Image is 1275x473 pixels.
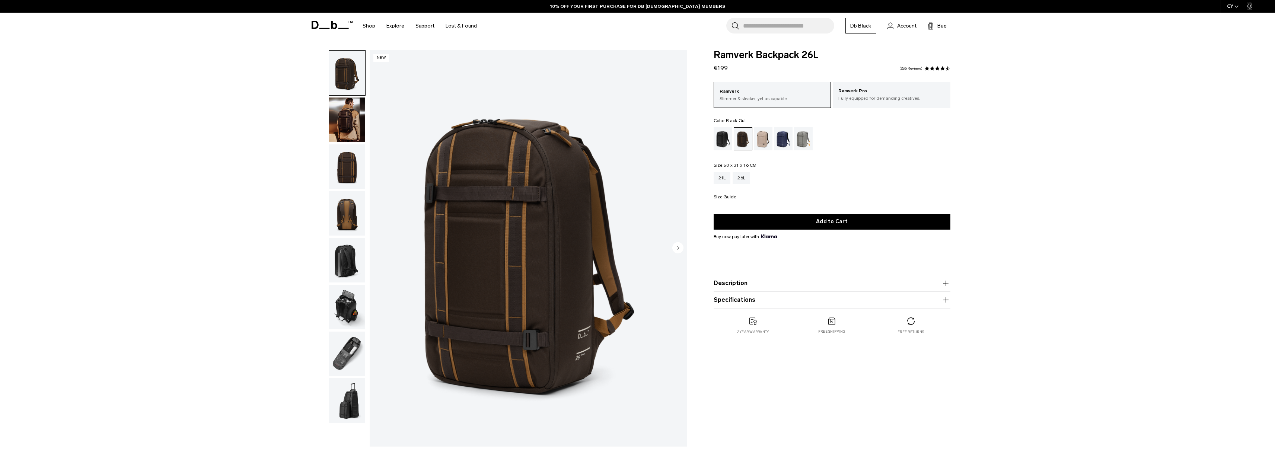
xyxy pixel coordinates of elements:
[415,13,434,39] a: Support
[714,214,950,230] button: Add to Cart
[446,13,477,39] a: Lost & Found
[733,172,750,184] a: 26L
[370,50,687,447] img: Ramverk Backpack 26L Espresso
[774,127,793,150] a: Blue Hour
[838,95,945,102] p: Fully equipped for demanding creatives.
[550,3,725,10] a: 10% OFF YOUR FIRST PURCHASE FOR DB [DEMOGRAPHIC_DATA] MEMBERS
[329,144,365,189] img: Ramverk Backpack 26L Espresso
[720,88,825,95] p: Ramverk
[714,295,950,304] button: Specifications
[794,127,813,150] a: Sand Grey
[761,234,777,238] img: {"height" => 20, "alt" => "Klarna"}
[726,118,746,123] span: Black Out
[737,329,769,335] p: 2 year warranty
[818,329,845,334] p: Free shipping
[720,95,825,102] p: Slimmer & sleaker, yet as capable.
[329,237,366,283] button: Ramverk Backpack 26L Espresso
[329,50,366,96] button: Ramverk Backpack 26L Espresso
[714,64,728,71] span: €199
[329,238,365,282] img: Ramverk Backpack 26L Espresso
[928,21,947,30] button: Bag
[724,163,757,168] span: 50 x 31 x 16 CM
[714,195,736,200] button: Size Guide
[363,13,375,39] a: Shop
[329,98,365,142] img: Ramverk Backpack 26L Espresso
[734,127,752,150] a: Espresso
[370,50,687,447] li: 1 / 8
[754,127,772,150] a: Fogbow Beige
[329,191,365,236] img: Ramverk Backpack 26L Espresso
[329,332,365,376] img: Ramverk Backpack 26L Espresso
[714,163,757,167] legend: Size:
[833,82,950,107] a: Ramverk Pro Fully equipped for demanding creatives.
[329,144,366,189] button: Ramverk Backpack 26L Espresso
[845,18,876,33] a: Db Black
[329,378,365,423] img: Ramverk Backpack 26L Espresso
[899,67,922,70] a: 235 reviews
[329,97,366,143] button: Ramverk Backpack 26L Espresso
[329,378,366,423] button: Ramverk Backpack 26L Espresso
[714,279,950,288] button: Description
[887,21,917,30] a: Account
[714,172,731,184] a: 21L
[897,22,917,30] span: Account
[714,50,950,60] span: Ramverk Backpack 26L
[329,285,365,329] img: Ramverk Backpack 26L Espresso
[329,331,366,377] button: Ramverk Backpack 26L Espresso
[714,118,746,123] legend: Color:
[357,13,482,39] nav: Main Navigation
[672,242,683,255] button: Next slide
[329,191,366,236] button: Ramverk Backpack 26L Espresso
[329,51,365,95] img: Ramverk Backpack 26L Espresso
[329,284,366,330] button: Ramverk Backpack 26L Espresso
[937,22,947,30] span: Bag
[386,13,404,39] a: Explore
[714,233,777,240] span: Buy now pay later with
[838,87,945,95] p: Ramverk Pro
[373,54,389,62] p: New
[714,127,732,150] a: Black Out
[898,329,924,335] p: Free returns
